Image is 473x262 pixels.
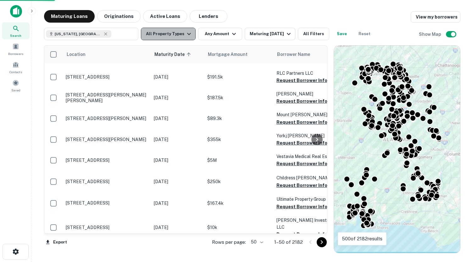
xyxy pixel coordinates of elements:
p: [PERSON_NAME] Investments LLC [276,217,339,231]
span: Saved [11,88,20,93]
a: Search [2,22,30,39]
button: Request Borrower Info [276,231,327,238]
p: Childress [PERSON_NAME] [276,174,339,181]
div: 0 0 [334,46,460,253]
th: Location [63,46,151,63]
h6: Show Map [419,31,442,38]
p: Mount [PERSON_NAME] T [276,111,339,118]
a: Saved [2,77,30,94]
button: Go to next page [317,237,327,247]
span: Borrowers [8,51,23,56]
div: Maturing [DATE] [250,30,292,38]
a: Borrowers [2,41,30,57]
button: Originations [97,10,141,23]
p: RLC Partners LLC [276,70,339,77]
p: 500 of 2182 results [342,235,382,243]
button: Request Borrower Info [276,182,327,189]
button: Reset [354,28,375,40]
a: View my borrowers [411,11,460,23]
span: Location [66,51,86,58]
p: $355k [207,136,270,143]
p: $167.4k [207,200,270,207]
span: Borrower Name [277,51,310,58]
button: Request Borrower Info [276,160,327,167]
div: 50 [248,237,264,247]
span: Search [10,33,21,38]
span: Maturity Date [154,51,193,58]
p: $250k [207,178,270,185]
p: [DATE] [154,200,201,207]
img: capitalize-icon.png [10,5,22,18]
span: [US_STATE], [GEOGRAPHIC_DATA] [55,31,102,37]
button: Request Borrower Info [276,118,327,126]
p: [STREET_ADDRESS] [66,225,147,230]
button: Save your search to get updates of matches that match your search criteria. [332,28,352,40]
p: Rows per page: [212,238,246,246]
p: [STREET_ADDRESS][PERSON_NAME] [66,116,147,121]
p: $191.5k [207,74,270,80]
button: Lenders [190,10,227,23]
p: [DATE] [154,224,201,231]
button: Active Loans [143,10,187,23]
p: Vestavia Medical Real Estate L [276,153,339,160]
p: [DATE] [154,178,201,185]
p: $5M [207,157,270,164]
span: Contacts [9,69,22,74]
th: Borrower Name [273,46,342,63]
p: [STREET_ADDRESS] [66,74,147,80]
p: [DATE] [154,74,201,80]
button: Maturing [DATE] [245,28,295,40]
a: Contacts [2,59,30,76]
span: Mortgage Amount [208,51,256,58]
p: [DATE] [154,136,201,143]
p: [STREET_ADDRESS] [66,179,147,184]
p: [PERSON_NAME] [276,90,339,97]
p: [STREET_ADDRESS][PERSON_NAME][PERSON_NAME] [66,92,147,103]
th: Maturity Date [151,46,204,63]
button: Request Borrower Info [276,203,327,210]
p: [STREET_ADDRESS] [66,200,147,206]
p: $10k [207,224,270,231]
iframe: Chat Widget [442,212,473,242]
button: Request Borrower Info [276,139,327,147]
p: [STREET_ADDRESS][PERSON_NAME] [66,137,147,142]
th: Mortgage Amount [204,46,273,63]
button: Request Borrower Info [276,97,327,105]
p: $89.3k [207,115,270,122]
p: $187.5k [207,94,270,101]
p: 1–50 of 2182 [274,238,303,246]
p: [DATE] [154,115,201,122]
p: [DATE] [154,94,201,101]
button: Request Borrower Info [276,77,327,84]
button: Maturing Loans [44,10,95,23]
p: Ultimate Property Group LLC [276,196,339,203]
button: All Filters [298,28,329,40]
p: [STREET_ADDRESS] [66,157,147,163]
p: [DATE] [154,157,201,164]
button: All Property Types [141,28,196,40]
button: Export [44,237,69,247]
p: Yorkj [PERSON_NAME] [276,132,339,139]
button: Any Amount [198,28,242,40]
